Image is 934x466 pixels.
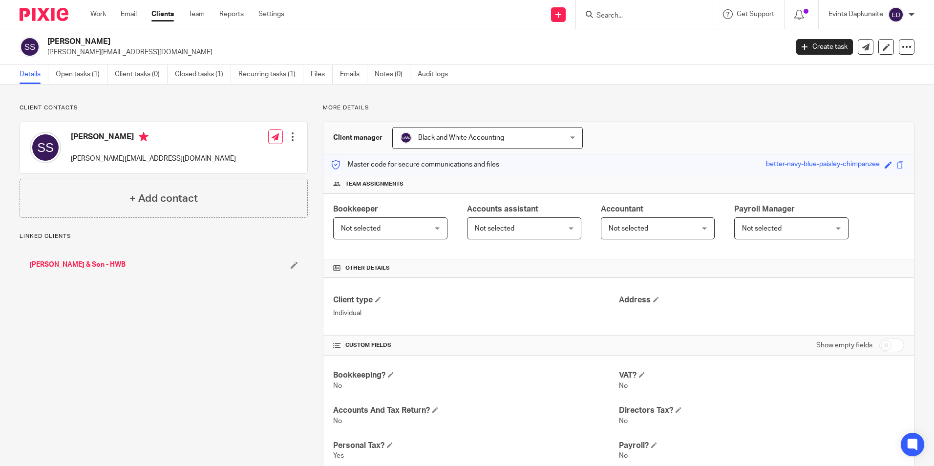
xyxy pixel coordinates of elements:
span: No [619,382,628,389]
label: Show empty fields [816,340,872,350]
p: Linked clients [20,233,308,240]
span: Not selected [609,225,648,232]
p: [PERSON_NAME][EMAIL_ADDRESS][DOMAIN_NAME] [71,154,236,164]
span: No [619,452,628,459]
span: Accountant [601,205,643,213]
span: Not selected [742,225,782,232]
i: Primary [139,132,149,142]
a: Create task [796,39,853,55]
span: Get Support [737,11,774,18]
h4: Directors Tax? [619,405,904,416]
img: svg%3E [888,7,904,22]
p: Client contacts [20,104,308,112]
h4: VAT? [619,370,904,381]
a: Details [20,65,48,84]
h2: [PERSON_NAME] [47,37,635,47]
a: Clients [151,9,174,19]
h4: Accounts And Tax Return? [333,405,618,416]
p: Individual [333,308,618,318]
a: Open tasks (1) [56,65,107,84]
span: Black and White Accounting [418,134,504,141]
h4: Personal Tax? [333,441,618,451]
span: No [333,418,342,424]
a: Files [311,65,333,84]
h4: CUSTOM FIELDS [333,341,618,349]
a: Reports [219,9,244,19]
a: Emails [340,65,367,84]
a: Work [90,9,106,19]
h4: Address [619,295,904,305]
a: Email [121,9,137,19]
a: Notes (0) [375,65,410,84]
p: Master code for secure communications and files [331,160,499,169]
span: Team assignments [345,180,403,188]
h4: Bookkeeping? [333,370,618,381]
span: No [619,418,628,424]
h4: Payroll? [619,441,904,451]
span: Not selected [475,225,514,232]
span: Accounts assistant [467,205,538,213]
div: better-navy-blue-paisley-chimpanzee [766,159,880,170]
a: Audit logs [418,65,455,84]
a: Recurring tasks (1) [238,65,303,84]
h3: Client manager [333,133,382,143]
span: Payroll Manager [734,205,795,213]
h4: + Add contact [129,191,198,206]
a: Settings [258,9,284,19]
input: Search [595,12,683,21]
a: Client tasks (0) [115,65,168,84]
a: Closed tasks (1) [175,65,231,84]
a: Team [189,9,205,19]
span: Bookkeeper [333,205,378,213]
p: More details [323,104,914,112]
img: svg%3E [400,132,412,144]
h4: Client type [333,295,618,305]
a: [PERSON_NAME] & Son - HWB [29,260,126,270]
p: Evinta Dapkunaite [828,9,883,19]
img: svg%3E [30,132,61,163]
span: Not selected [341,225,381,232]
img: Pixie [20,8,68,21]
span: No [333,382,342,389]
span: Other details [345,264,390,272]
h4: [PERSON_NAME] [71,132,236,144]
img: svg%3E [20,37,40,57]
p: [PERSON_NAME][EMAIL_ADDRESS][DOMAIN_NAME] [47,47,782,57]
span: Yes [333,452,344,459]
